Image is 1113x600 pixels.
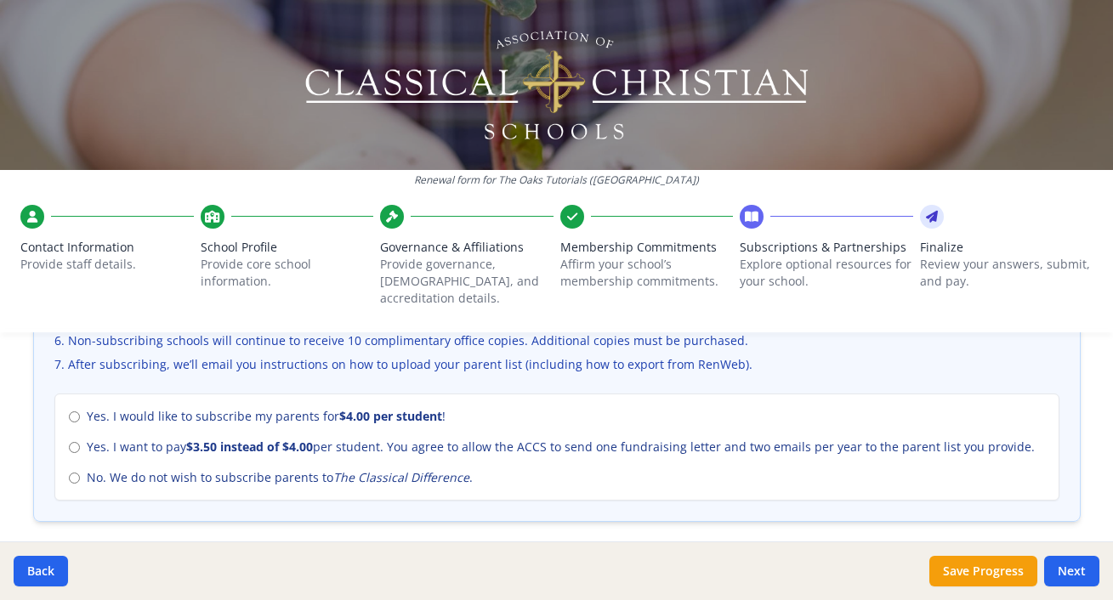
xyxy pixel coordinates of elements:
input: No. We do not wish to subscribe parents toThe Classical Difference. [69,473,80,484]
span: Membership Commitments [560,239,734,256]
p: Explore optional resources for your school. [740,256,913,290]
button: Back [14,556,68,586]
p: Provide staff details. [20,256,194,273]
input: Yes. I would like to subscribe my parents for$4.00 per student! [69,411,80,422]
img: Logo [302,25,811,144]
span: No. We do not wish to subscribe parents to . [87,469,473,486]
strong: $4.00 per student [339,408,442,424]
span: Finalize [920,239,1093,256]
p: Affirm your school’s membership commitments. [560,256,734,290]
em: The Classical Difference [333,469,469,485]
span: Governance & Affiliations [380,239,554,256]
p: Review your answers, submit, and pay. [920,256,1093,290]
p: Provide core school information. [201,256,374,290]
p: Provide governance, [DEMOGRAPHIC_DATA], and accreditation details. [380,256,554,307]
strong: $3.50 instead of $4.00 [186,439,313,455]
button: Next [1044,556,1099,586]
span: Subscriptions & Partnerships [740,239,913,256]
span: Contact Information [20,239,194,256]
span: School Profile [201,239,374,256]
span: Yes. I would like to subscribe my parents for ! [87,408,446,425]
li: After subscribing, we’ll email you instructions on how to upload your parent list (including how ... [54,356,1059,373]
input: Yes. I want to pay$3.50 instead of $4.00per student. You agree to allow the ACCS to send one fund... [69,442,80,453]
span: Yes. I want to pay per student. You agree to allow the ACCS to send one fundraising letter and tw... [87,439,1035,456]
button: Save Progress [929,556,1037,586]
